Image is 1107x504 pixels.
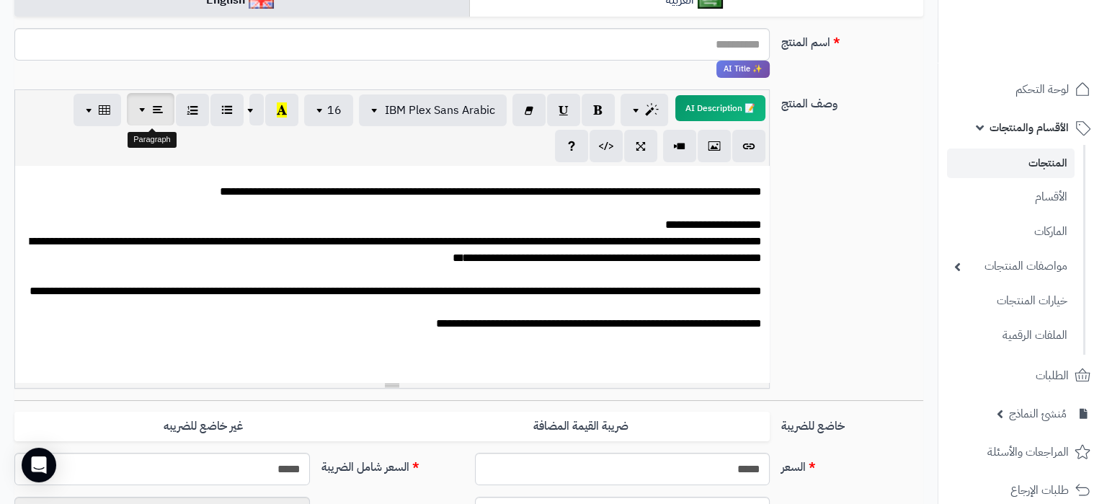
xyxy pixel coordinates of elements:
[392,412,770,441] label: ضريبة القيمة المضافة
[716,61,770,78] span: انقر لاستخدام رفيقك الذكي
[304,94,353,126] button: 16
[947,358,1098,393] a: الطلبات
[775,453,929,476] label: السعر
[316,453,469,476] label: السعر شامل الضريبة
[1036,366,1069,386] span: الطلبات
[947,286,1075,317] a: خيارات المنتجات
[327,102,342,119] span: 16
[1015,79,1069,100] span: لوحة التحكم
[775,89,929,112] label: وصف المنتج
[359,94,507,126] button: IBM Plex Sans Arabic
[947,216,1075,247] a: الماركات
[947,251,1075,282] a: مواصفات المنتجات
[775,28,929,51] label: اسم المنتج
[385,102,495,119] span: IBM Plex Sans Arabic
[947,320,1075,351] a: الملفات الرقمية
[675,95,765,121] button: 📝 AI Description
[990,118,1069,138] span: الأقسام والمنتجات
[775,412,929,435] label: خاضع للضريبة
[1009,404,1067,424] span: مُنشئ النماذج
[128,132,176,148] div: Paragraph
[1010,480,1069,500] span: طلبات الإرجاع
[22,448,56,482] div: Open Intercom Messenger
[947,182,1075,213] a: الأقسام
[947,435,1098,469] a: المراجعات والأسئلة
[947,72,1098,107] a: لوحة التحكم
[14,412,392,441] label: غير خاضع للضريبه
[987,442,1069,462] span: المراجعات والأسئلة
[947,149,1075,178] a: المنتجات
